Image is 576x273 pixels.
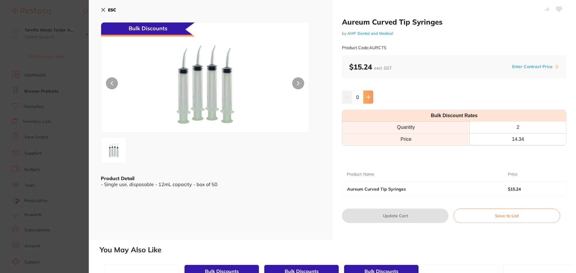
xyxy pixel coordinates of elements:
button: Save to List [453,209,560,223]
p: Product Name [347,171,374,177]
b: Product Detail [101,175,134,181]
h2: You May Also Like [100,246,574,254]
p: Price [508,171,517,177]
div: Bulk Discounts [101,22,195,37]
div: - Single use, disposable - 12mL capacity - box of 50 [101,182,320,187]
th: Quantity [342,122,470,133]
img: MC1qcGctNDc5MTM [103,139,124,161]
button: Enter Contract Price [510,64,554,70]
b: Aureum Curved Tip Syringes [347,187,492,191]
button: ESC [101,5,116,15]
b: $15.24 [508,187,556,191]
th: 2 [470,122,566,133]
button: Update Cart [342,209,448,223]
th: Bulk Discount Rates [342,110,566,122]
th: 14.34 [470,133,566,145]
img: MC1qcGctNDc5MTM [143,37,268,132]
small: Product Code: AURCTS [342,45,386,50]
b: $15.24 [349,62,392,71]
b: ESC [108,7,116,13]
span: excl. GST [374,65,392,71]
td: Price [342,133,470,145]
h2: Aureum Curved Tip Syringes [342,17,566,26]
label: i [554,64,559,69]
small: by [342,31,566,36]
a: AHP Dental and Medical [347,31,393,36]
